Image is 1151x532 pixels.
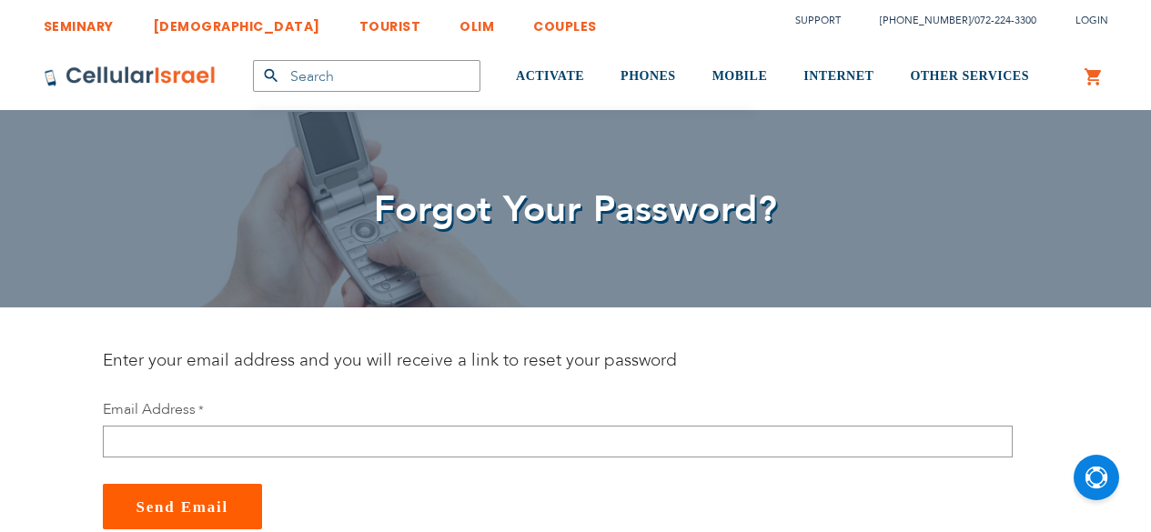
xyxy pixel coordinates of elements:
[712,69,768,83] span: MOBILE
[974,14,1036,27] a: 072-224-3300
[621,69,676,83] span: PHONES
[103,348,1013,372] div: Enter your email address and you will receive a link to reset your password
[712,43,768,111] a: MOBILE
[910,43,1029,111] a: OTHER SERVICES
[374,185,778,235] span: Forgot Your Password?
[44,65,217,87] img: Cellular Israel Logo
[803,69,873,83] span: INTERNET
[516,69,584,83] span: ACTIVATE
[880,14,971,27] a: [PHONE_NUMBER]
[795,14,841,27] a: Support
[103,399,204,420] label: Email Address
[516,43,584,111] a: ACTIVATE
[621,43,676,111] a: PHONES
[253,60,480,92] input: Search
[862,7,1036,34] li: /
[44,5,114,38] a: SEMINARY
[153,5,320,38] a: [DEMOGRAPHIC_DATA]
[803,43,873,111] a: INTERNET
[1075,14,1108,27] span: Login
[459,5,494,38] a: OLIM
[359,5,421,38] a: TOURIST
[103,484,263,529] button: Send Email
[136,498,229,516] span: Send Email
[910,69,1029,83] span: OTHER SERVICES
[533,5,597,38] a: COUPLES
